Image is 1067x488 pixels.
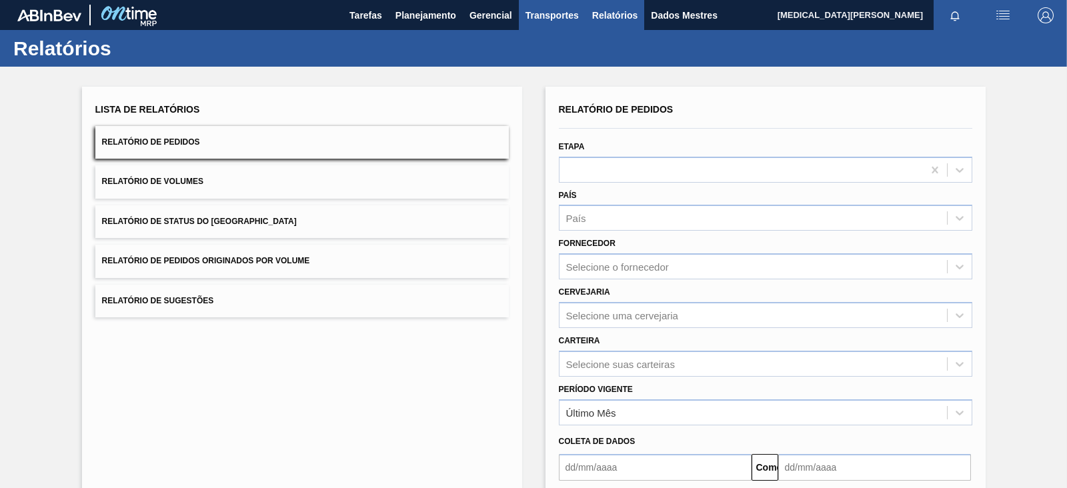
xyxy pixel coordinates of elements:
font: Gerencial [469,10,512,21]
font: Relatórios [592,10,638,21]
font: Relatório de Volumes [102,177,203,187]
button: Relatório de Sugestões [95,285,509,317]
font: Lista de Relatórios [95,104,200,115]
font: Relatório de Status do [GEOGRAPHIC_DATA] [102,217,297,226]
font: Planejamento [395,10,456,21]
img: ações do usuário [995,7,1011,23]
button: Relatório de Volumes [95,165,509,198]
font: Relatório de Sugestões [102,296,214,305]
font: Relatório de Pedidos [102,137,200,147]
button: Relatório de Pedidos Originados por Volume [95,245,509,277]
font: Período Vigente [559,385,633,394]
font: Selecione suas carteiras [566,358,675,369]
button: Relatório de Status do [GEOGRAPHIC_DATA] [95,205,509,238]
font: Coleta de dados [559,437,636,446]
font: Tarefas [349,10,382,21]
font: Carteira [559,336,600,345]
font: Cervejaria [559,287,610,297]
font: Relatório de Pedidos Originados por Volume [102,257,310,266]
font: Dados Mestres [651,10,718,21]
font: País [566,213,586,224]
img: TNhmsLtSVTkK8tSr43FrP2fwEKptu5GPRR3wAAAABJRU5ErkJggg== [17,9,81,21]
input: dd/mm/aaaa [778,454,971,481]
font: Comeu [756,462,788,473]
font: Selecione o fornecedor [566,261,669,273]
button: Relatório de Pedidos [95,126,509,159]
input: dd/mm/aaaa [559,454,752,481]
font: Relatório de Pedidos [559,104,674,115]
font: Etapa [559,142,585,151]
font: Relatórios [13,37,111,59]
font: País [559,191,577,200]
font: Selecione uma cervejaria [566,309,678,321]
img: Sair [1038,7,1054,23]
button: Comeu [752,454,778,481]
font: Último Mês [566,407,616,418]
button: Notificações [934,6,976,25]
font: [MEDICAL_DATA][PERSON_NAME] [778,10,923,20]
font: Transportes [525,10,579,21]
font: Fornecedor [559,239,616,248]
